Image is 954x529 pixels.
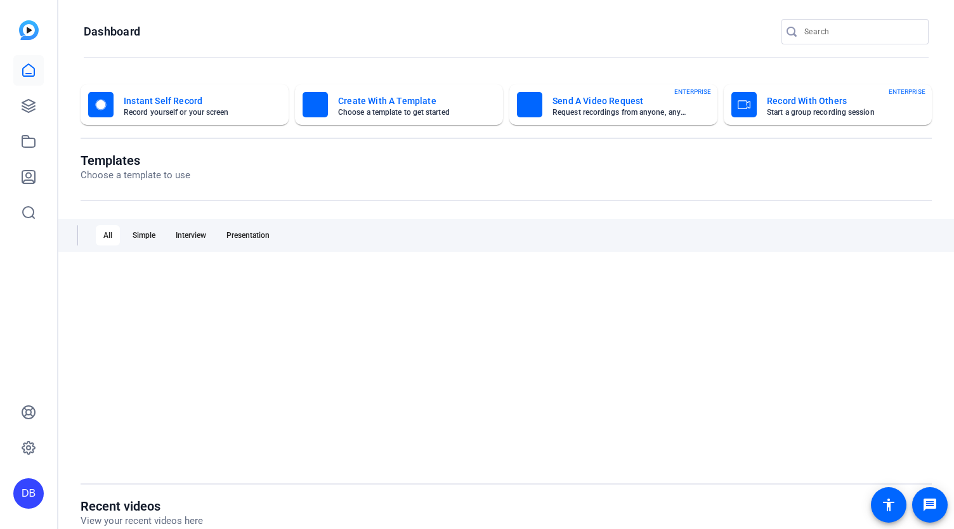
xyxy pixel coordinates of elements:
div: Presentation [219,225,277,245]
mat-card-subtitle: Record yourself or your screen [124,108,261,116]
mat-card-title: Instant Self Record [124,93,261,108]
button: Record With OthersStart a group recording sessionENTERPRISE [724,84,932,125]
img: blue-gradient.svg [19,20,39,40]
mat-icon: message [922,497,938,513]
h1: Templates [81,153,190,168]
mat-card-title: Create With A Template [338,93,475,108]
p: Choose a template to use [81,168,190,183]
div: DB [13,478,44,509]
mat-card-title: Record With Others [767,93,904,108]
button: Send A Video RequestRequest recordings from anyone, anywhereENTERPRISE [509,84,717,125]
mat-card-subtitle: Request recordings from anyone, anywhere [552,108,689,116]
div: Simple [125,225,163,245]
button: Create With A TemplateChoose a template to get started [295,84,503,125]
h1: Dashboard [84,24,140,39]
mat-card-subtitle: Choose a template to get started [338,108,475,116]
span: ENTERPRISE [674,87,711,96]
div: All [96,225,120,245]
mat-icon: accessibility [881,497,896,513]
mat-card-title: Send A Video Request [552,93,689,108]
span: ENTERPRISE [889,87,925,96]
h1: Recent videos [81,499,203,514]
mat-card-subtitle: Start a group recording session [767,108,904,116]
div: Interview [168,225,214,245]
p: View your recent videos here [81,514,203,528]
button: Instant Self RecordRecord yourself or your screen [81,84,289,125]
input: Search [804,24,918,39]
